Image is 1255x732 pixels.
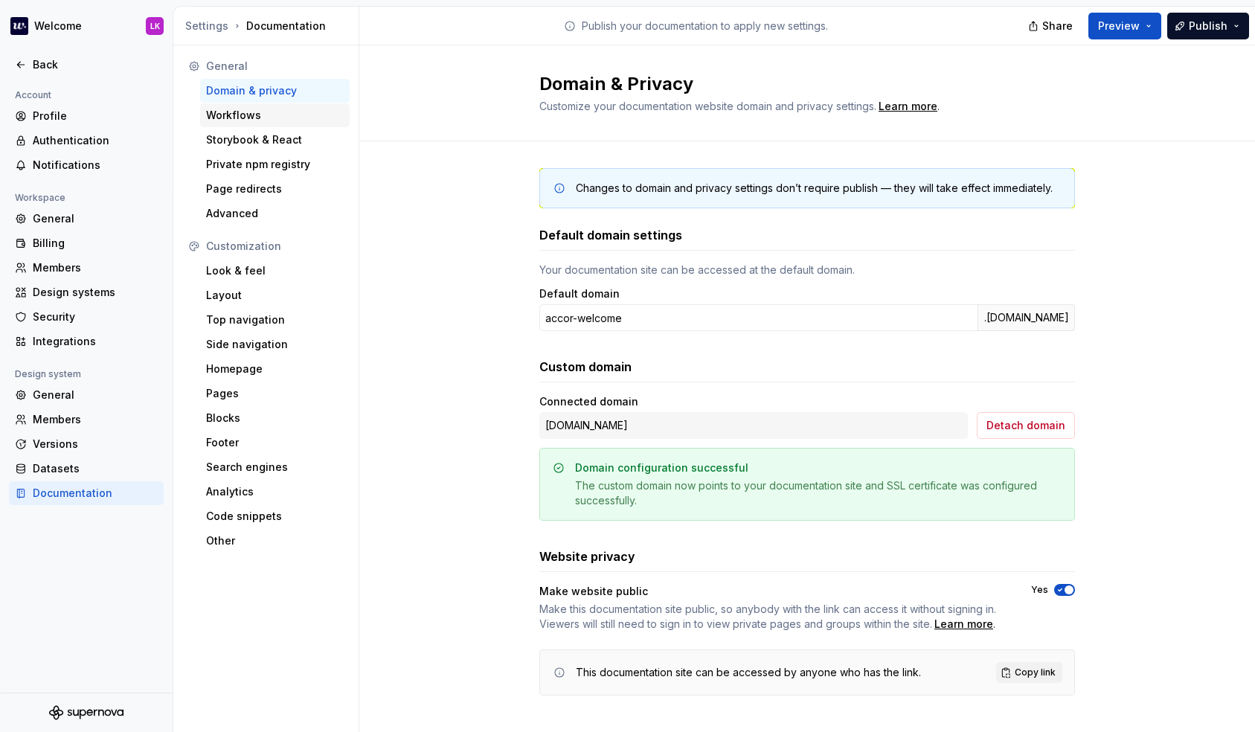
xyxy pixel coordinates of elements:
label: Yes [1031,584,1048,596]
div: Homepage [206,362,344,376]
div: Pages [206,386,344,401]
div: Design systems [33,285,158,300]
h3: Custom domain [539,358,632,376]
div: Integrations [33,334,158,349]
a: Learn more [934,617,993,632]
div: Blocks [206,411,344,426]
button: WelcomeLK [3,10,170,42]
button: Share [1021,13,1082,39]
a: Back [9,53,164,77]
button: Copy link [996,662,1062,683]
a: Private npm registry [200,152,350,176]
span: . [876,101,940,112]
span: Preview [1098,19,1140,33]
div: Versions [33,437,158,452]
a: Notifications [9,153,164,177]
a: Domain & privacy [200,79,350,103]
a: Members [9,408,164,431]
div: Billing [33,236,158,251]
span: Detach domain [986,418,1065,433]
a: Page redirects [200,177,350,201]
a: Integrations [9,330,164,353]
div: Make website public [539,584,1004,599]
div: Code snippets [206,509,344,524]
div: Members [33,260,158,275]
div: Design system [9,365,87,383]
div: Security [33,309,158,324]
button: Publish [1167,13,1249,39]
a: Search engines [200,455,350,479]
a: Blocks [200,406,350,430]
span: Publish [1189,19,1227,33]
a: Members [9,256,164,280]
div: Welcome [34,19,82,33]
div: .[DOMAIN_NAME] [978,304,1075,331]
div: This documentation site can be accessed by anyone who has the link. [576,665,921,680]
a: Footer [200,431,350,455]
a: Design systems [9,280,164,304]
div: Authentication [33,133,158,148]
div: Footer [206,435,344,450]
div: General [206,59,344,74]
a: Advanced [200,202,350,225]
span: Customize your documentation website domain and privacy settings. [539,100,876,112]
a: General [9,207,164,231]
a: Analytics [200,480,350,504]
svg: Supernova Logo [49,705,123,720]
div: Connected domain [539,394,968,409]
div: Documentation [185,19,353,33]
div: Changes to domain and privacy settings don’t require publish — they will take effect immediately. [576,181,1053,196]
div: The custom domain now points to your documentation site and SSL certificate was configured succes... [575,478,1062,508]
div: Layout [206,288,344,303]
a: Billing [9,231,164,255]
div: Storybook & React [206,132,344,147]
a: Security [9,305,164,329]
span: Make this documentation site public, so anybody with the link can access it without signing in. V... [539,603,996,630]
a: Pages [200,382,350,405]
a: General [9,383,164,407]
div: Analytics [206,484,344,499]
a: Workflows [200,103,350,127]
p: Publish your documentation to apply new settings. [582,19,828,33]
div: Page redirects [206,182,344,196]
a: Homepage [200,357,350,381]
a: Code snippets [200,504,350,528]
div: Other [206,533,344,548]
div: Domain configuration successful [575,460,748,475]
label: Default domain [539,286,620,301]
div: General [33,211,158,226]
div: Workflows [206,108,344,123]
div: General [33,388,158,402]
div: LK [150,20,160,32]
div: Search engines [206,460,344,475]
a: Storybook & React [200,128,350,152]
a: Learn more [879,99,937,114]
div: Datasets [33,461,158,476]
span: Share [1042,19,1073,33]
div: Back [33,57,158,72]
div: Account [9,86,57,104]
h2: Domain & Privacy [539,72,1057,96]
div: Domain & privacy [206,83,344,98]
div: Advanced [206,206,344,221]
div: Profile [33,109,158,123]
a: Profile [9,104,164,128]
span: Copy link [1015,667,1056,678]
img: 605a6a57-6d48-4b1b-b82b-b0bc8b12f237.png [10,17,28,35]
div: Notifications [33,158,158,173]
div: Workspace [9,189,71,207]
h3: Default domain settings [539,226,682,244]
a: Other [200,529,350,553]
button: Detach domain [977,412,1075,439]
a: Top navigation [200,308,350,332]
a: Look & feel [200,259,350,283]
div: Side navigation [206,337,344,352]
div: Top navigation [206,312,344,327]
button: Preview [1088,13,1161,39]
button: Settings [185,19,228,33]
div: Customization [206,239,344,254]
